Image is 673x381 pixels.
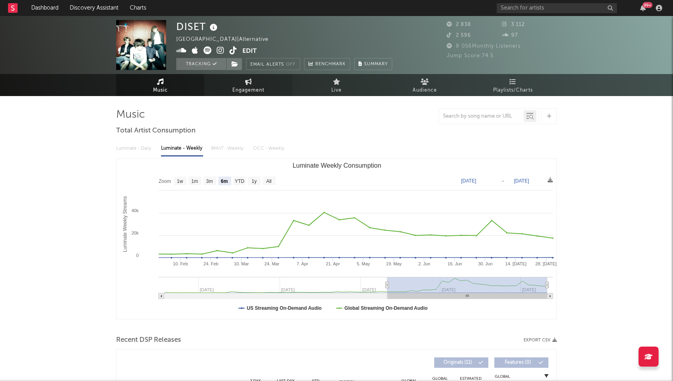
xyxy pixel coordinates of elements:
text: 2. Jun [418,261,430,266]
text: [DATE] [514,178,529,184]
text: 24. Mar [264,261,280,266]
span: Benchmark [315,60,346,69]
text: 16. Jun [447,261,462,266]
span: Summary [364,62,388,66]
div: Luminate - Weekly [161,142,203,155]
text: 24. Feb [204,261,218,266]
button: Email AlertsOff [246,58,300,70]
em: Off [286,62,296,67]
button: 99+ [640,5,646,11]
div: [GEOGRAPHIC_DATA] | Alternative [176,35,278,44]
text: 7. Apr [296,261,308,266]
button: Features(0) [494,357,548,368]
span: Music [153,86,168,95]
text: Luminate Weekly Streams [122,196,128,252]
a: Benchmark [304,58,350,70]
span: 3 112 [502,22,525,27]
span: Recent DSP Releases [116,335,181,345]
span: Audience [413,86,437,95]
text: 30. Jun [478,261,492,266]
div: 99 + [643,2,653,8]
text: 40k [131,208,139,213]
span: 2 596 [447,33,471,38]
text: → [500,178,505,184]
span: 2 838 [447,22,471,27]
svg: Luminate Weekly Consumption [117,159,557,319]
text: [DATE] [461,178,476,184]
input: Search for artists [497,3,617,13]
button: Tracking [176,58,226,70]
button: Originals(11) [434,357,488,368]
a: Playlists/Charts [469,74,557,96]
text: 21. Apr [326,261,340,266]
input: Search by song name or URL [439,113,524,120]
text: 20k [131,231,139,235]
text: 6m [221,178,228,184]
text: 14. [DATE] [505,261,526,266]
span: 97 [502,33,518,38]
button: Export CSV [524,338,557,343]
a: Music [116,74,204,96]
button: Summary [354,58,392,70]
span: Jump Score: 74.5 [447,53,494,58]
text: 0 [136,253,139,258]
text: 5. May [357,261,371,266]
span: Playlists/Charts [493,86,533,95]
a: Audience [381,74,469,96]
text: 10. Feb [173,261,188,266]
text: Zoom [159,178,171,184]
text: 3m [206,178,213,184]
text: 19. May [386,261,402,266]
span: 8 056 Monthly Listeners [447,44,521,49]
span: Live [331,86,342,95]
text: 28. [DATE] [535,261,556,266]
div: DISET [176,20,220,33]
span: Engagement [232,86,264,95]
a: Engagement [204,74,292,96]
span: Total Artist Consumption [116,126,195,136]
a: Live [292,74,381,96]
text: 10. Mar [234,261,249,266]
text: 1m [191,178,198,184]
text: 1w [177,178,183,184]
text: YTD [235,178,244,184]
text: 1y [252,178,257,184]
text: All [266,178,271,184]
span: Originals ( 11 ) [439,360,476,365]
span: Features ( 0 ) [500,360,536,365]
text: Global Streaming On-Demand Audio [345,305,428,311]
text: Luminate Weekly Consumption [292,162,381,169]
button: Edit [242,46,257,56]
text: US Streaming On-Demand Audio [247,305,322,311]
